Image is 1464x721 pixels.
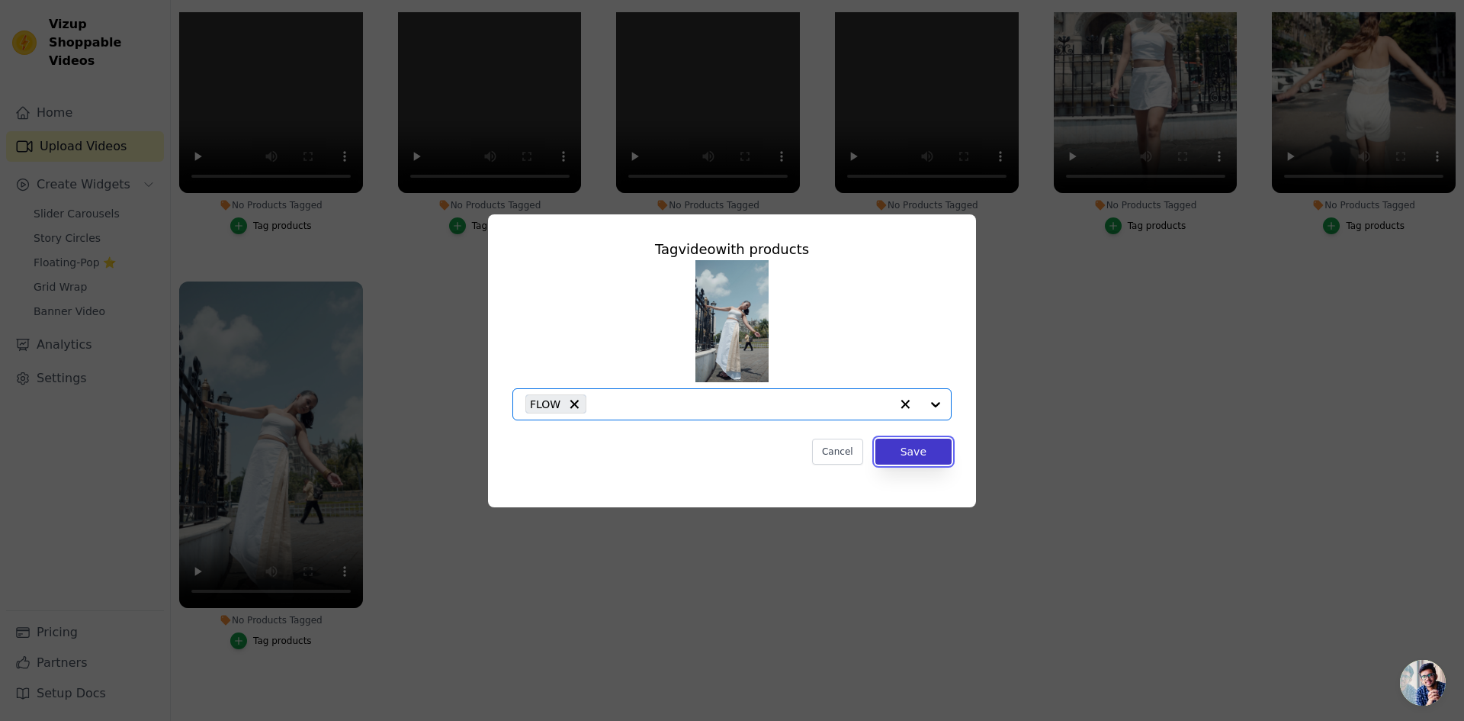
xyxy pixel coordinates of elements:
[695,260,769,382] img: tn-65f784affc6342b69518dcf07c7677dc.png
[530,395,560,413] span: FLOW
[1400,660,1446,706] div: Open chat
[875,439,952,465] button: Save
[812,439,863,465] button: Cancel
[512,239,952,260] div: Tag video with products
